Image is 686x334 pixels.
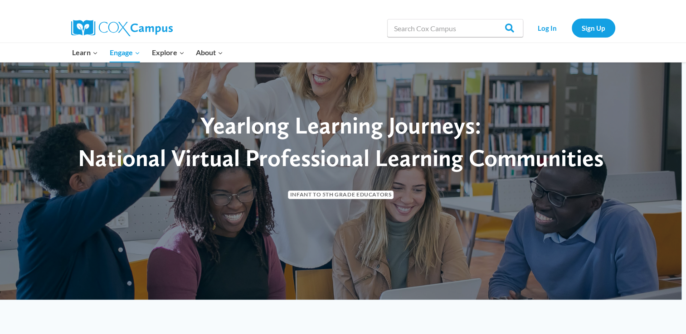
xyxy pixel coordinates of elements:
[200,111,481,139] span: Yearlong Learning Journeys:
[528,19,615,37] nav: Secondary Navigation
[67,43,229,62] nav: Primary Navigation
[190,43,229,62] button: Child menu of About
[528,19,567,37] a: Log In
[387,19,523,37] input: Search Cox Campus
[572,19,615,37] a: Sign Up
[71,20,173,36] img: Cox Campus
[67,43,104,62] button: Child menu of Learn
[78,143,603,172] span: National Virtual Professional Learning Communities
[288,191,394,199] span: Infant to 5th Grade Educators
[146,43,190,62] button: Child menu of Explore
[104,43,146,62] button: Child menu of Engage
